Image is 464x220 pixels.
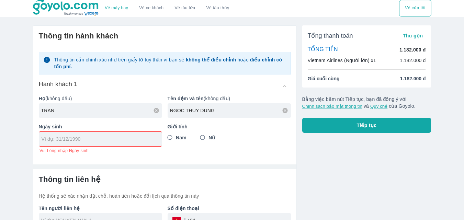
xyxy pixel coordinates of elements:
span: Giá cuối cùng [308,75,340,82]
strong: không thể điều chỉnh [186,57,236,62]
a: Vé xe khách [139,5,163,11]
p: 1.182.000 đ [399,46,426,53]
p: (không dấu) [168,95,291,102]
a: Vé máy bay [105,5,128,11]
span: Tổng thanh toán [308,32,353,40]
input: Ví dụ: 31/12/1990 [42,136,155,142]
h6: Thông tin liên hệ [39,175,291,184]
button: Thu gọn [400,31,426,40]
b: Tên đệm và tên [168,96,204,101]
b: Tên người liên hệ [39,206,80,211]
p: Thông tin cần chính xác như trên giấy tờ tuỳ thân vì bạn sẽ hoặc [54,56,286,70]
span: 1.182.000 đ [400,75,426,82]
b: Họ [39,96,45,101]
h6: Hành khách 1 [39,80,78,88]
button: Chính sách bảo mật thông tin [302,104,362,109]
span: Nữ [208,134,215,141]
p: (không dấu) [39,95,162,102]
button: Tiếp tục [302,118,431,133]
span: Nam [176,134,186,141]
input: Ví dụ: VAN A [170,107,291,114]
span: Tiếp tục [357,122,377,129]
p: Bằng việc bấm nút Tiếp tục, bạn đã đồng ý với và của Goyolo. [302,96,431,109]
input: Ví dụ: NGUYEN [41,107,162,114]
p: Giới tính [168,123,291,130]
p: Ngày sinh [39,123,162,130]
span: Thu gọn [403,33,423,38]
p: Hệ thống sẽ xác nhận đặt chỗ, hoàn tiền hoặc đổi lịch qua thông tin này [39,193,291,199]
p: TỔNG TIỀN [308,46,338,54]
p: Vietnam Airlines (Người lớn) x1 [308,57,376,64]
span: Vui Lòng nhập Ngày sinh [39,148,89,153]
button: Quy chế [370,104,387,109]
p: 1.182.000 đ [400,57,426,64]
b: Số điện thoại [168,206,200,211]
h6: Thông tin hành khách [39,31,291,41]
